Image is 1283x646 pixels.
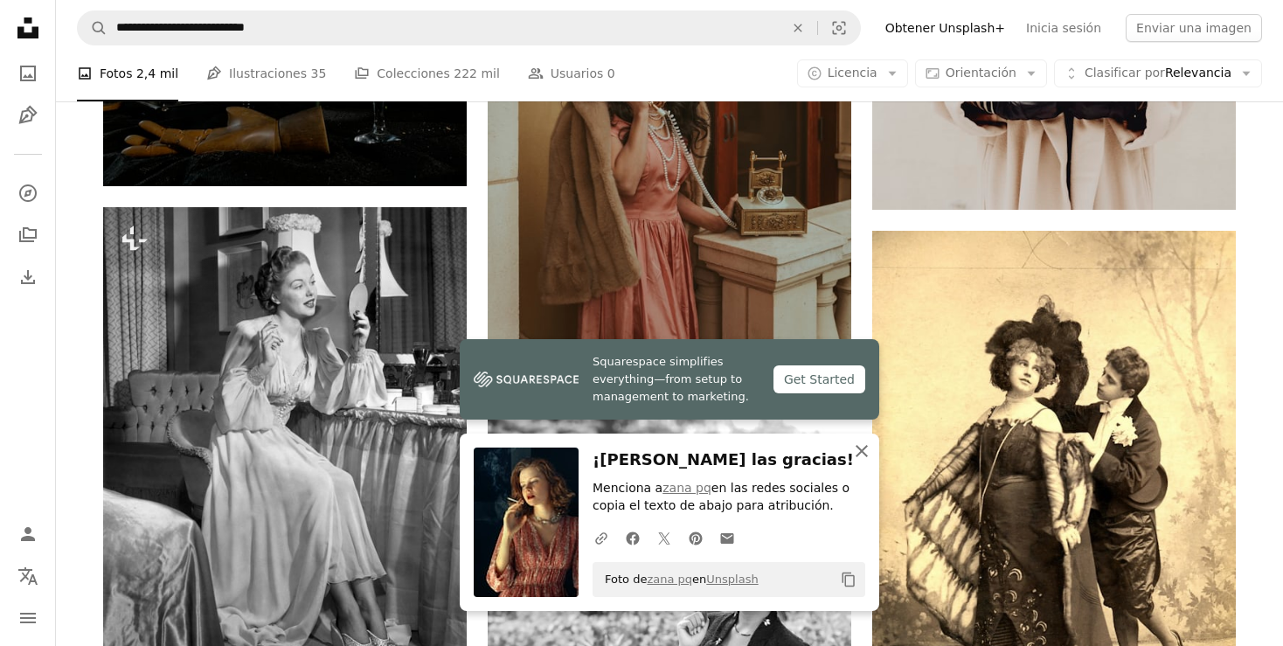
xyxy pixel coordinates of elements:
[593,448,865,473] h3: ¡[PERSON_NAME] las gracias!
[915,59,1047,87] button: Orientación
[10,601,45,636] button: Menú
[711,520,743,555] a: Comparte por correo electrónico
[206,45,326,101] a: Ilustraciones 35
[10,10,45,49] a: Inicio — Unsplash
[528,45,615,101] a: Usuarios 0
[354,45,500,101] a: Colecciones 222 mil
[10,56,45,91] a: Fotos
[454,64,500,83] span: 222 mil
[818,11,860,45] button: Búsqueda visual
[10,559,45,594] button: Idioma
[10,98,45,133] a: Ilustraciones
[460,339,879,420] a: Squarespace simplifies everything—from setup to management to marketing.Get Started
[593,353,759,406] span: Squarespace simplifies everything—from setup to management to marketing.
[77,10,861,45] form: Encuentra imágenes en todo el sitio
[78,11,107,45] button: Buscar en Unsplash
[1054,59,1262,87] button: Clasificar porRelevancia
[1085,65,1231,82] span: Relevancia
[10,517,45,552] a: Iniciar sesión / Registrarse
[10,218,45,253] a: Colecciones
[617,520,648,555] a: Comparte en Facebook
[834,565,863,594] button: Copiar al portapapeles
[10,260,45,295] a: Historial de descargas
[872,511,1236,526] a: Un hombre y una mujer posando para una foto
[946,66,1016,80] span: Orientación
[875,14,1016,42] a: Obtener Unsplash+
[1016,14,1112,42] a: Inicia sesión
[828,66,877,80] span: Licencia
[103,433,467,448] a: ESTADOS UNIDOS - Alrededor de la década de 1950: Una mujer en camisón mirándose en el espejo.
[474,366,579,392] img: file-1747939142011-51e5cc87e3c9
[1126,14,1262,42] button: Enviar una imagen
[10,176,45,211] a: Explorar
[662,481,711,495] a: zana pq
[773,365,865,393] div: Get Started
[593,480,865,515] p: Menciona a en las redes sociales o copia el texto de abajo para atribución.
[797,59,908,87] button: Licencia
[680,520,711,555] a: Comparte en Pinterest
[596,566,759,594] span: Foto de en
[779,11,817,45] button: Borrar
[488,154,851,170] a: Una mujer con un vestido rosa hablando por teléfono
[647,573,692,586] a: zana pq
[310,64,326,83] span: 35
[1085,66,1165,80] span: Clasificar por
[607,64,615,83] span: 0
[648,520,680,555] a: Comparte en Twitter
[706,573,758,586] a: Unsplash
